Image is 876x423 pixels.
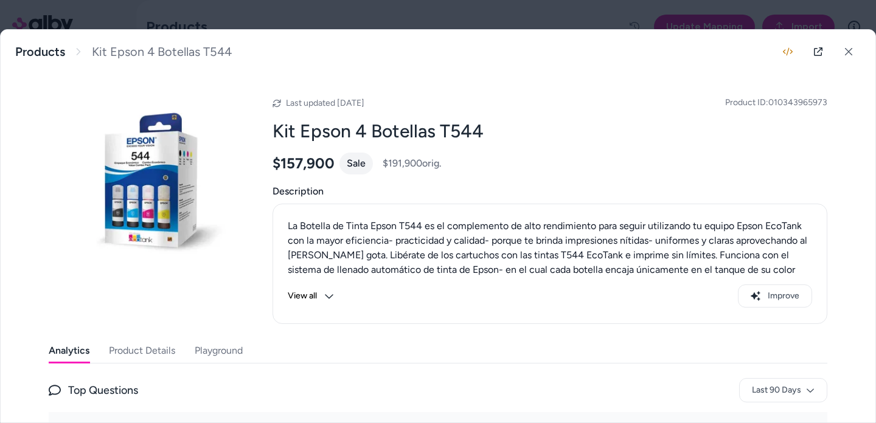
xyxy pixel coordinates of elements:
[15,44,65,60] a: Products
[339,153,373,174] div: Sale
[49,88,243,283] img: 010343965973-001-310Wx310H
[68,382,138,399] span: Top Questions
[739,378,827,402] button: Last 90 Days
[92,44,232,60] span: Kit Epson 4 Botellas T544
[288,284,334,308] button: View all
[109,339,175,363] button: Product Details
[195,339,243,363] button: Playground
[273,120,827,143] h2: Kit Epson 4 Botellas T544
[273,154,335,173] span: $157,900
[49,339,89,363] button: Analytics
[738,284,812,308] button: Improve
[15,44,232,60] nav: breadcrumb
[383,156,442,171] span: $191,900 orig.
[273,184,827,199] span: Description
[725,97,827,109] span: Product ID: 010343965973
[288,219,812,306] p: La Botella de Tinta Epson T544 es el complemento de alto rendimiento para seguir utilizando tu eq...
[286,98,364,108] span: Last updated [DATE]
